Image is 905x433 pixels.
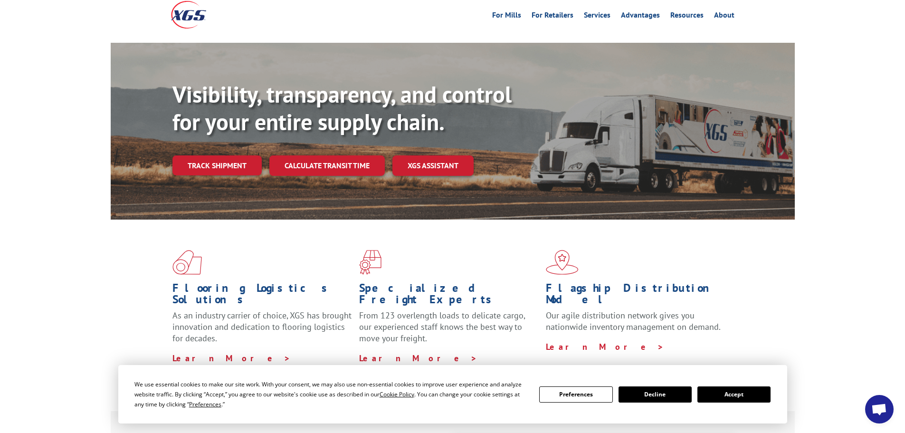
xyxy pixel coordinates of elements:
a: Learn More > [546,341,664,352]
h1: Flooring Logistics Solutions [172,282,352,310]
a: Advantages [621,11,660,22]
img: xgs-icon-focused-on-flooring-red [359,250,381,275]
span: As an industry carrier of choice, XGS has brought innovation and dedication to flooring logistics... [172,310,352,344]
div: Open chat [865,395,894,423]
button: Decline [619,386,692,403]
a: Calculate transit time [269,155,385,176]
button: Accept [697,386,771,403]
div: We use essential cookies to make our site work. With your consent, we may also use non-essential ... [134,379,528,409]
a: For Retailers [532,11,573,22]
button: Preferences [539,386,612,403]
p: From 123 overlength loads to delicate cargo, our experienced staff knows the best way to move you... [359,310,539,352]
span: Preferences [189,400,221,408]
b: Visibility, transparency, and control for your entire supply chain. [172,79,512,136]
div: Cookie Consent Prompt [118,365,787,423]
a: Track shipment [172,155,262,175]
a: Services [584,11,610,22]
img: xgs-icon-total-supply-chain-intelligence-red [172,250,202,275]
h1: Flagship Distribution Model [546,282,725,310]
a: Learn More > [359,353,477,364]
h1: Specialized Freight Experts [359,282,539,310]
a: About [714,11,734,22]
a: Learn More > [172,353,291,364]
a: For Mills [492,11,521,22]
span: Cookie Policy [380,390,414,398]
a: XGS ASSISTANT [392,155,474,176]
a: Resources [670,11,704,22]
span: Our agile distribution network gives you nationwide inventory management on demand. [546,310,721,332]
img: xgs-icon-flagship-distribution-model-red [546,250,579,275]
